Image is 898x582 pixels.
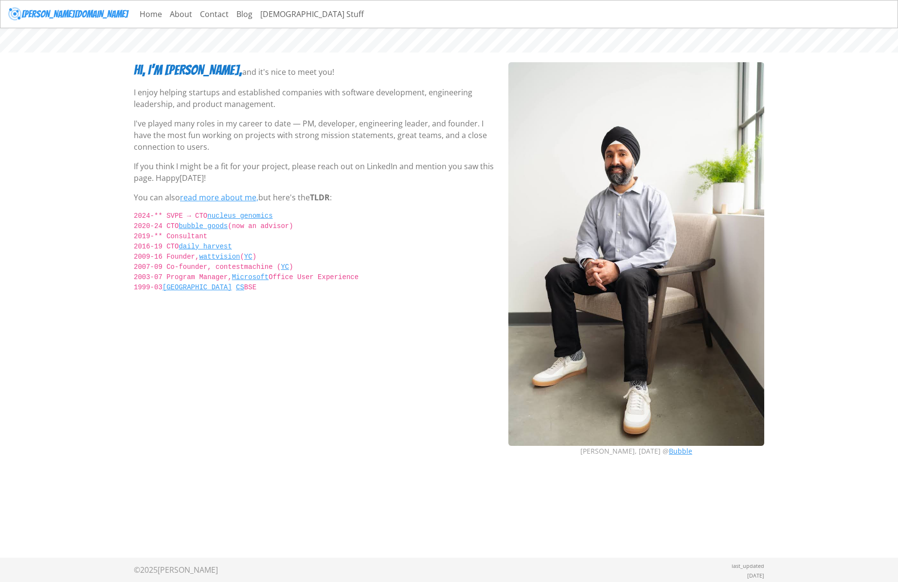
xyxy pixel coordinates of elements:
a: [PERSON_NAME][DOMAIN_NAME] [8,4,128,24]
a: wattvision [199,253,240,261]
a: About [166,4,196,24]
a: Microsoft [232,273,269,281]
img: savraj singh bio pic [508,62,764,446]
p: If you think I might be a fit for your project, please reach out on LinkedIn and mention you saw ... [134,160,497,184]
h3: Hi, I’m [PERSON_NAME], [134,62,242,79]
a: daily harvest [179,243,232,250]
small: last_updated [DATE] [732,563,764,579]
a: nucleus genomics [207,212,272,220]
a: Blog [233,4,256,24]
code: 2024-** SVPE → CTO 2020-24 CTO (now an advisor) 2019-** Consultant 2016-19 CTO 2009-16 Founder, (... [134,211,497,303]
a: bubble goods [179,222,228,230]
a: Home [136,4,166,24]
a: [DEMOGRAPHIC_DATA] Stuff [256,4,368,24]
p: and it's nice to meet you! [242,66,334,78]
a: Bubble [669,446,692,456]
p: I enjoy helping startups and established companies with software development, engineering leaders... [134,87,497,110]
a: CS [236,283,244,291]
p: You can also but here's the : [134,192,497,203]
a: Contact [196,4,233,24]
a: read more about me, [180,192,258,203]
a: [GEOGRAPHIC_DATA] [162,283,232,291]
span: [DATE] [180,173,204,183]
span: TLDR [310,192,330,203]
span: 2025 [140,564,158,575]
p: I've played many roles in my career to date — PM, developer, engineering leader, and founder. I h... [134,118,497,153]
figcaption: [PERSON_NAME], [DATE] @ [508,446,764,456]
a: YC [244,253,252,261]
a: YC [281,263,289,271]
div: © [PERSON_NAME] [134,564,218,576]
